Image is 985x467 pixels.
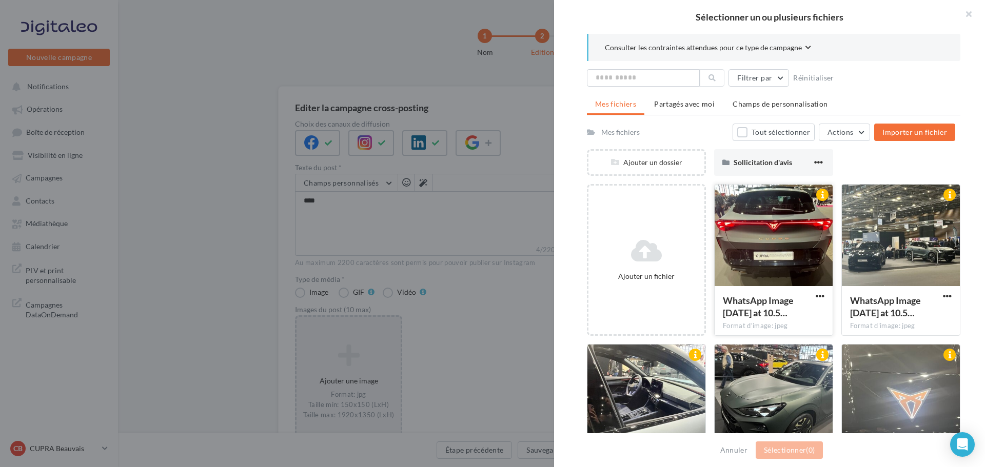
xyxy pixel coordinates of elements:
h2: Sélectionner un ou plusieurs fichiers [570,12,969,22]
button: Annuler [716,444,752,456]
button: Filtrer par [728,69,789,87]
span: Consulter les contraintes attendues pour ce type de campagne [605,43,802,53]
div: Ajouter un dossier [588,157,704,168]
span: Sollicitation d'avis [734,158,792,167]
div: Ajouter un fichier [593,271,700,281]
span: Importer un fichier [882,128,947,136]
span: (0) [806,445,815,454]
span: Champs de personnalisation [733,99,828,108]
button: Consulter les contraintes attendues pour ce type de campagne [605,42,811,55]
span: WhatsApp Image 2025-09-24 at 10.58.24 [723,295,794,318]
span: WhatsApp Image 2025-09-24 at 10.54.54 (1) [850,295,921,318]
span: Partagés avec moi [654,99,715,108]
button: Actions [819,124,870,141]
div: Mes fichiers [601,127,640,137]
span: Mes fichiers [595,99,636,108]
button: Réinitialiser [789,72,838,84]
button: Importer un fichier [874,124,955,141]
button: Tout sélectionner [733,124,815,141]
button: Sélectionner(0) [756,441,823,459]
div: Format d'image: jpeg [850,321,952,331]
div: Open Intercom Messenger [950,432,975,457]
span: Actions [828,128,853,136]
div: Format d'image: jpeg [723,321,824,331]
